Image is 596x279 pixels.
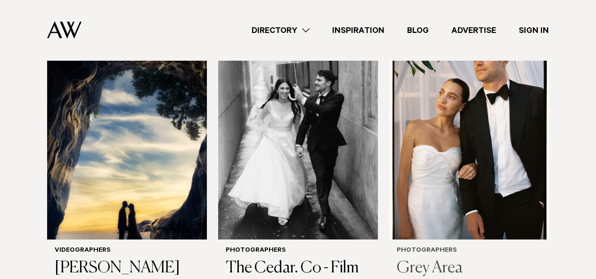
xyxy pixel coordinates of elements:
h6: Photographers [226,247,370,255]
a: Sign In [507,24,560,37]
img: Auckland Weddings Photographers | Grey Area Productions Photo & Video [389,25,549,239]
a: Inspiration [321,24,396,37]
img: Auckland Weddings Photographers | The Cedar. Co - Film & Photo [218,25,378,239]
a: Advertise [440,24,507,37]
a: Directory [240,24,321,37]
img: Auckland Weddings Logo [47,21,82,39]
h6: Photographers [397,247,541,255]
h6: Videographers [55,247,199,255]
a: Blog [396,24,440,37]
img: Auckland Weddings Videographers | Mata Films [47,25,207,239]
